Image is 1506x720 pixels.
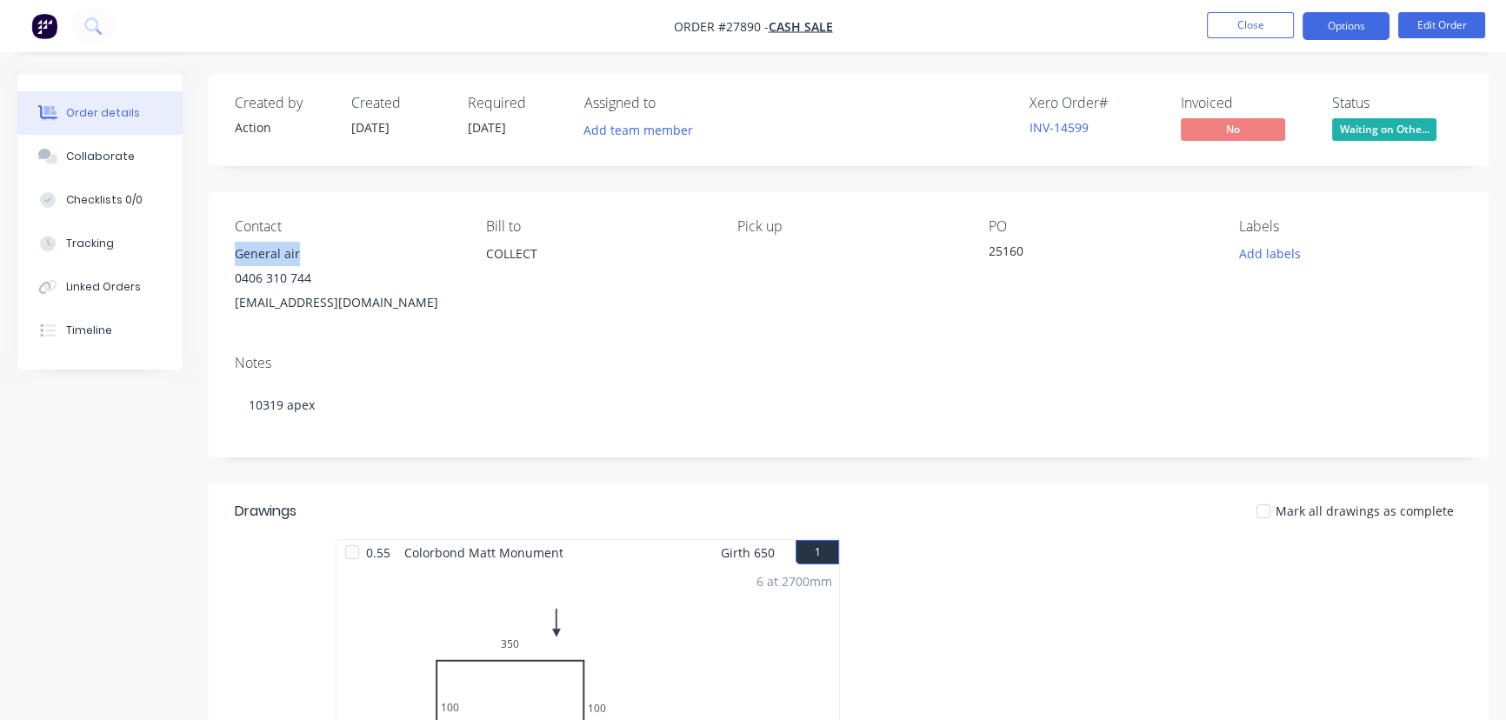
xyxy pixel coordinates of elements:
span: Order #27890 - [674,18,769,35]
button: 1 [796,540,839,564]
div: General air0406 310 744[EMAIL_ADDRESS][DOMAIN_NAME] [235,242,458,315]
div: 25160 [988,242,1205,266]
div: Contact [235,218,458,235]
div: Created by [235,95,330,111]
button: Tracking [17,222,183,265]
div: Bill to [486,218,710,235]
div: Xero Order # [1030,95,1160,111]
div: Drawings [235,501,297,522]
div: Created [351,95,447,111]
div: COLLECT [486,242,710,297]
div: Status [1332,95,1463,111]
div: Order details [66,105,140,121]
div: COLLECT [486,242,710,266]
div: Assigned to [584,95,758,111]
div: [EMAIL_ADDRESS][DOMAIN_NAME] [235,290,458,315]
span: [DATE] [351,119,390,136]
span: [DATE] [468,119,506,136]
div: Action [235,118,330,137]
button: Add labels [1229,242,1309,265]
div: Labels [1239,218,1463,235]
button: Add team member [575,118,703,142]
div: PO [988,218,1211,235]
span: Mark all drawings as complete [1276,502,1454,520]
div: Collaborate [66,149,135,164]
div: Notes [235,355,1463,371]
div: Timeline [66,323,112,338]
img: Factory [31,13,57,39]
a: INV-14599 [1030,119,1089,136]
button: Linked Orders [17,265,183,309]
div: Required [468,95,563,111]
button: Options [1303,12,1389,40]
div: General air [235,242,458,266]
span: Colorbond Matt Monument [397,540,570,565]
button: Collaborate [17,135,183,178]
button: Timeline [17,309,183,352]
span: 0.55 [359,540,397,565]
div: 10319 apex [235,378,1463,431]
div: Pick up [737,218,961,235]
div: Tracking [66,236,114,251]
a: CASH SALE [769,18,833,35]
div: 6 at 2700mm [756,572,832,590]
div: Linked Orders [66,279,141,295]
button: Checklists 0/0 [17,178,183,222]
span: Girth 650 [721,540,775,565]
div: 0406 310 744 [235,266,458,290]
button: Order details [17,91,183,135]
div: Checklists 0/0 [66,192,143,208]
button: Close [1207,12,1294,38]
span: Waiting on Othe... [1332,118,1436,140]
span: No [1181,118,1285,140]
button: Waiting on Othe... [1332,118,1436,144]
div: Invoiced [1181,95,1311,111]
button: Add team member [584,118,703,142]
button: Edit Order [1398,12,1485,38]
